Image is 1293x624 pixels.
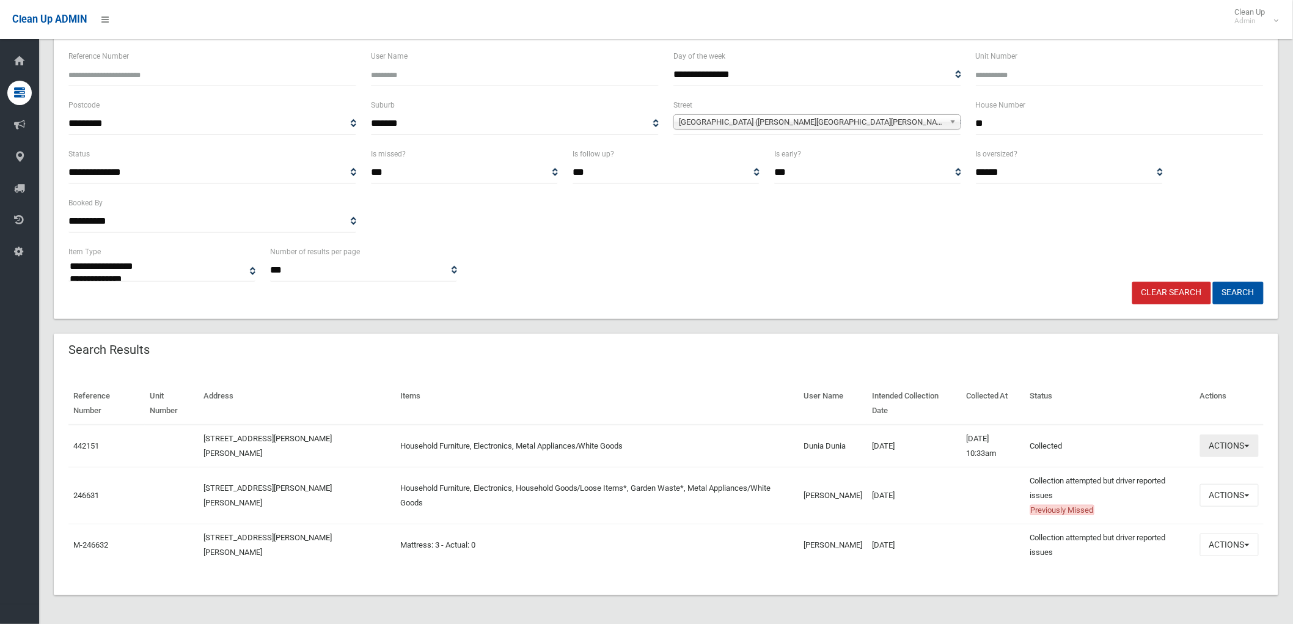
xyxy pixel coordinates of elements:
[1200,534,1259,556] button: Actions
[976,147,1018,161] label: Is oversized?
[203,533,332,557] a: [STREET_ADDRESS][PERSON_NAME][PERSON_NAME]
[371,147,406,161] label: Is missed?
[12,13,87,25] span: Clean Up ADMIN
[573,147,614,161] label: Is follow up?
[799,524,867,566] td: [PERSON_NAME]
[73,491,99,500] a: 246631
[1195,383,1264,425] th: Actions
[270,245,360,259] label: Number of results per page
[73,441,99,450] a: 442151
[976,50,1018,63] label: Unit Number
[145,383,199,425] th: Unit Number
[68,98,100,112] label: Postcode
[961,425,1025,468] td: [DATE] 10:33am
[799,383,867,425] th: User Name
[203,483,332,507] a: [STREET_ADDRESS][PERSON_NAME][PERSON_NAME]
[1025,383,1195,425] th: Status
[673,50,725,63] label: Day of the week
[395,467,799,524] td: Household Furniture, Electronics, Household Goods/Loose Items*, Garden Waste*, Metal Appliances/W...
[867,425,961,468] td: [DATE]
[774,147,801,161] label: Is early?
[673,98,692,112] label: Street
[1025,467,1195,524] td: Collection attempted but driver reported issues
[1025,524,1195,566] td: Collection attempted but driver reported issues
[54,338,164,362] header: Search Results
[371,50,408,63] label: User Name
[371,98,395,112] label: Suburb
[1132,282,1211,304] a: Clear Search
[68,245,101,259] label: Item Type
[199,383,395,425] th: Address
[976,98,1026,112] label: House Number
[799,425,867,468] td: Dunia Dunia
[961,383,1025,425] th: Collected At
[679,115,945,130] span: [GEOGRAPHIC_DATA] ([PERSON_NAME][GEOGRAPHIC_DATA][PERSON_NAME])
[68,196,103,210] label: Booked By
[203,434,332,458] a: [STREET_ADDRESS][PERSON_NAME][PERSON_NAME]
[68,50,129,63] label: Reference Number
[1213,282,1264,304] button: Search
[1025,425,1195,468] td: Collected
[68,383,145,425] th: Reference Number
[395,524,799,566] td: Mattress: 3 - Actual: 0
[799,467,867,524] td: [PERSON_NAME]
[867,524,961,566] td: [DATE]
[395,383,799,425] th: Items
[395,425,799,468] td: Household Furniture, Electronics, Metal Appliances/White Goods
[867,467,961,524] td: [DATE]
[867,383,961,425] th: Intended Collection Date
[73,540,108,549] a: M-246632
[1030,505,1094,515] span: Previously Missed
[1229,7,1278,26] span: Clean Up
[1200,484,1259,507] button: Actions
[68,147,90,161] label: Status
[1200,435,1259,457] button: Actions
[1235,17,1266,26] small: Admin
